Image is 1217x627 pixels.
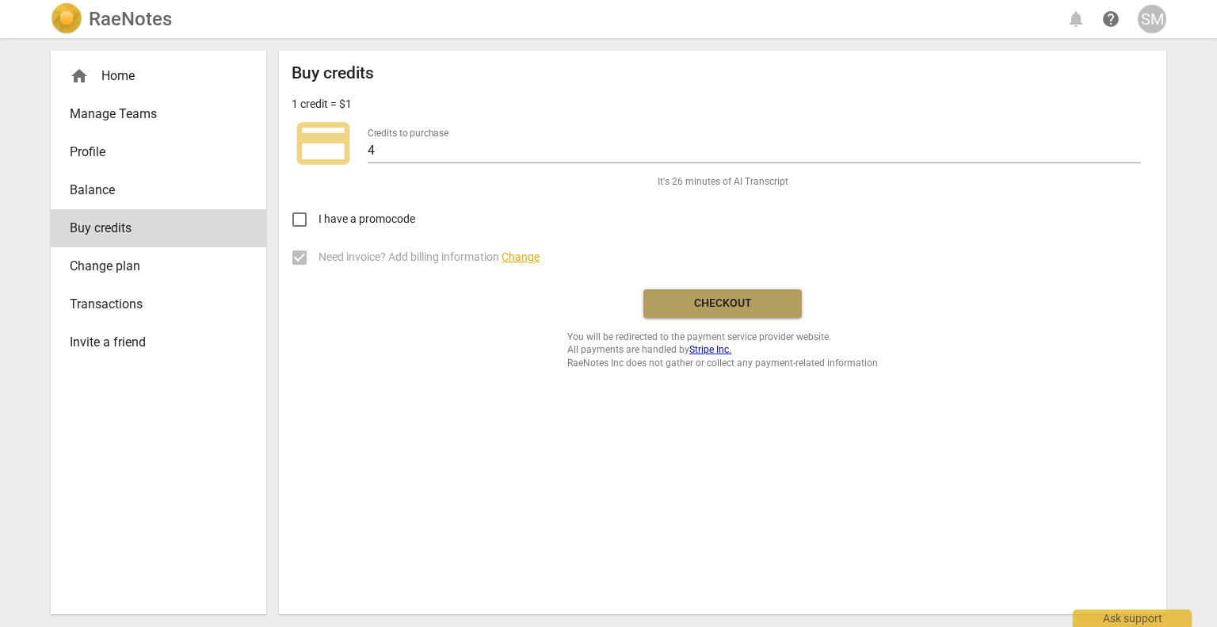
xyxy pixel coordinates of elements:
[368,128,448,138] label: Credits to purchase
[51,247,266,285] a: Change plan
[319,211,415,227] span: I have a promocode
[70,181,235,200] span: Balance
[70,67,89,86] span: home
[70,257,235,276] span: Change plan
[70,143,235,162] span: Profile
[51,171,266,209] a: Balance
[1097,5,1125,33] a: Help
[51,133,266,171] a: Profile
[1138,5,1166,33] button: SM
[689,344,731,355] a: Stripe Inc.
[70,295,235,314] span: Transactions
[51,57,266,95] div: Home
[292,96,352,113] p: 1 credit = $1
[51,285,266,323] a: Transactions
[51,3,172,35] a: LogoRaeNotes
[51,95,266,133] a: Manage Teams
[567,331,878,370] span: You will be redirected to the payment service provider website. All payments are handled by RaeNo...
[658,175,788,189] span: It's 26 minutes of AI Transcript
[656,296,789,312] span: Checkout
[51,323,266,361] a: Invite a friend
[70,67,235,86] div: Home
[1073,610,1192,627] div: Ask support
[51,3,82,35] img: Logo
[70,333,235,352] span: Invite a friend
[70,105,235,124] span: Manage Teams
[502,250,540,263] span: Change
[1101,10,1120,29] span: help
[292,63,374,83] h2: Buy credits
[643,289,802,318] button: Checkout
[292,112,355,175] span: credit_card
[51,209,266,247] a: Buy credits
[319,249,540,266] span: Need invoice? Add billing information
[70,219,235,238] span: Buy credits
[89,8,172,30] h2: RaeNotes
